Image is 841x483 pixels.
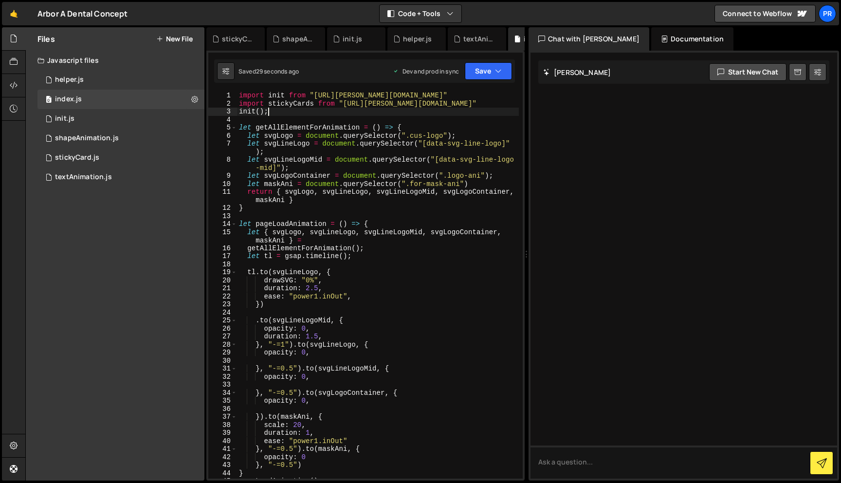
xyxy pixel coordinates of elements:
[37,167,204,187] div: 16988/47231.js
[208,397,237,405] div: 35
[282,34,313,44] div: shapeAnimation.js
[55,134,119,143] div: shapeAnimation.js
[208,188,237,204] div: 11
[208,445,237,453] div: 41
[208,349,237,357] div: 29
[37,148,204,167] div: 16988/47371.js
[208,300,237,309] div: 23
[208,429,237,437] div: 39
[37,129,204,148] div: 16988/47234.js
[709,63,786,81] button: Start new chat
[208,381,237,389] div: 33
[208,100,237,108] div: 2
[208,204,237,212] div: 12
[37,90,204,109] div: 16988/46598.js
[208,116,237,124] div: 4
[208,421,237,429] div: 38
[37,109,204,129] div: 16988/47233.js
[651,27,733,51] div: Documentation
[208,124,237,132] div: 5
[529,27,649,51] div: Chat with [PERSON_NAME]
[208,140,237,156] div: 7
[208,469,237,478] div: 44
[208,309,237,317] div: 24
[403,34,432,44] div: helper.js
[208,220,237,228] div: 14
[343,34,362,44] div: init.js
[156,35,193,43] button: New File
[465,62,512,80] button: Save
[208,405,237,413] div: 36
[55,75,84,84] div: helper.js
[208,461,237,469] div: 43
[714,5,816,22] a: Connect to Webflow
[55,153,99,162] div: stickyCard.js
[256,67,299,75] div: 29 seconds ago
[208,357,237,365] div: 30
[543,68,611,77] h2: [PERSON_NAME]
[208,437,237,446] div: 40
[463,34,494,44] div: textAnimation.js
[2,2,26,25] a: 🤙
[208,325,237,333] div: 26
[208,373,237,381] div: 32
[208,228,237,244] div: 15
[208,333,237,341] div: 27
[208,293,237,301] div: 22
[208,277,237,285] div: 20
[208,284,237,293] div: 21
[208,132,237,140] div: 6
[208,244,237,253] div: 16
[55,95,82,104] div: index.js
[208,92,237,100] div: 1
[208,316,237,325] div: 25
[208,172,237,180] div: 9
[238,67,299,75] div: Saved
[208,268,237,277] div: 19
[208,365,237,373] div: 31
[208,212,237,221] div: 13
[524,34,550,44] div: index.js
[819,5,836,22] a: pr
[208,252,237,260] div: 17
[380,5,461,22] button: Code + Tools
[222,34,253,44] div: stickyCard.js
[46,96,52,104] span: 0
[208,341,237,349] div: 28
[208,260,237,269] div: 18
[208,156,237,172] div: 8
[208,108,237,116] div: 3
[208,453,237,462] div: 42
[37,8,128,19] div: Arbor A Dental Concept
[208,389,237,397] div: 34
[55,114,74,123] div: init.js
[393,67,459,75] div: Dev and prod in sync
[26,51,204,70] div: Javascript files
[37,70,204,90] div: 16988/47232.js
[208,413,237,421] div: 37
[208,180,237,188] div: 10
[55,173,112,182] div: textAnimation.js
[37,34,55,44] h2: Files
